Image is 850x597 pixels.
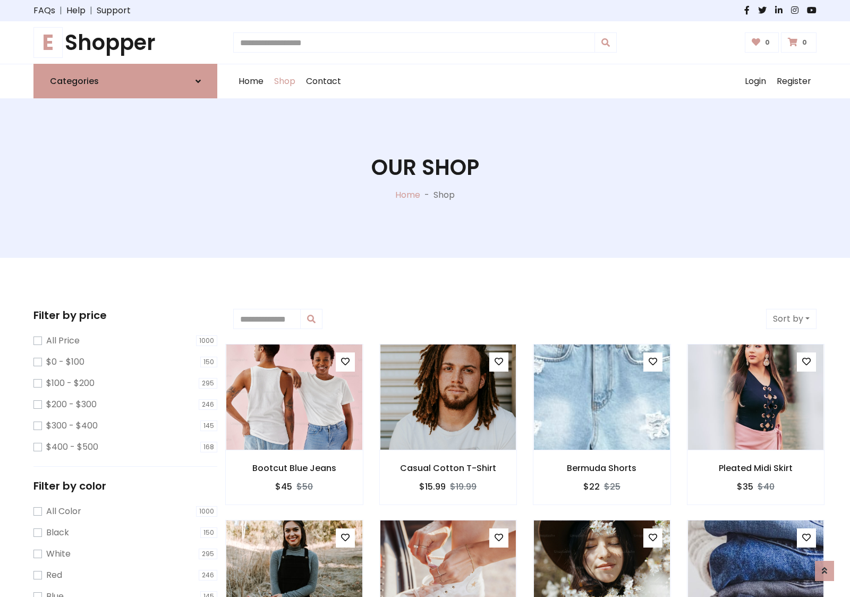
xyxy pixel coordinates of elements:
label: $300 - $400 [46,419,98,432]
label: $100 - $200 [46,377,95,390]
h6: Pleated Midi Skirt [687,463,824,473]
label: Red [46,569,62,582]
p: - [420,189,433,201]
a: Categories [33,64,217,98]
h6: Casual Cotton T-Shirt [380,463,517,473]
span: | [86,4,97,17]
h1: Our Shop [371,155,479,180]
a: Help [66,4,86,17]
span: 246 [199,399,217,410]
a: Home [233,64,269,98]
h6: $15.99 [419,482,446,492]
span: 295 [199,549,217,559]
a: FAQs [33,4,55,17]
h6: $45 [275,482,292,492]
label: Black [46,526,69,539]
h6: $22 [583,482,600,492]
del: $40 [758,481,775,493]
del: $25 [604,481,620,493]
span: E [33,27,63,58]
a: 0 [745,32,779,53]
h1: Shopper [33,30,217,55]
span: 295 [199,378,217,389]
label: All Price [46,334,80,347]
span: 1000 [196,506,217,517]
h6: $35 [737,482,753,492]
a: 0 [781,32,817,53]
h6: Categories [50,76,99,86]
del: $50 [296,481,313,493]
a: Shop [269,64,301,98]
button: Sort by [766,309,817,329]
del: $19.99 [450,481,477,493]
h5: Filter by price [33,309,217,322]
span: 150 [200,357,217,367]
label: $200 - $300 [46,398,97,411]
span: 150 [200,527,217,538]
a: Contact [301,64,346,98]
h5: Filter by color [33,480,217,492]
label: $0 - $100 [46,356,84,368]
span: | [55,4,66,17]
a: Home [395,189,420,201]
a: Register [771,64,817,98]
span: 145 [200,421,217,431]
span: 246 [199,570,217,581]
a: Support [97,4,131,17]
label: $400 - $500 [46,441,98,453]
label: White [46,548,71,560]
p: Shop [433,189,455,201]
span: 0 [762,38,772,47]
a: EShopper [33,30,217,55]
span: 1000 [196,335,217,346]
a: Login [739,64,771,98]
h6: Bermuda Shorts [533,463,670,473]
h6: Bootcut Blue Jeans [226,463,363,473]
label: All Color [46,505,81,518]
span: 0 [800,38,810,47]
span: 168 [200,442,217,452]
